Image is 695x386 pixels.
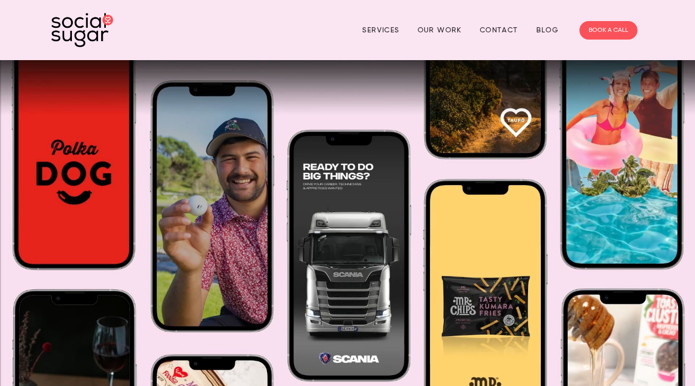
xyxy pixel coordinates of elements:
[579,21,637,40] a: BOOK A CALL
[536,22,559,38] a: Blog
[418,22,462,38] a: Our Work
[51,13,113,47] img: SocialSugar
[362,22,399,38] a: Services
[480,22,518,38] a: Contact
